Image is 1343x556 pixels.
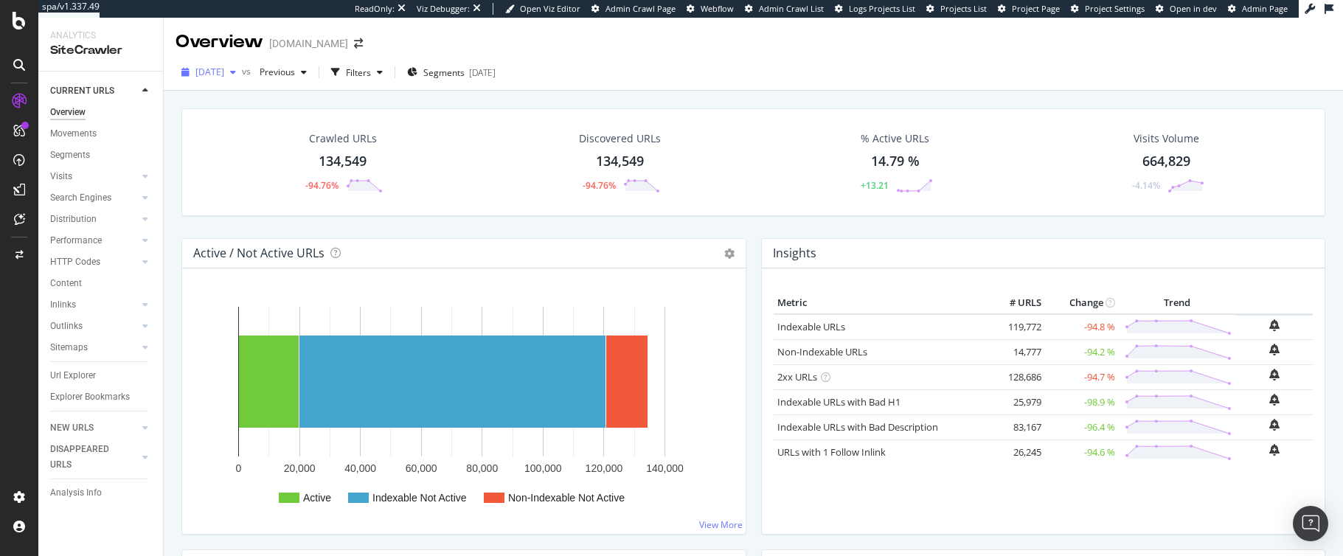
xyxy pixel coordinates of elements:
[176,60,242,84] button: [DATE]
[50,29,151,42] div: Analytics
[1119,292,1235,314] th: Trend
[1045,364,1119,389] td: -94.7 %
[50,442,125,473] div: DISAPPEARED URLS
[50,212,97,227] div: Distribution
[50,147,90,163] div: Segments
[1142,152,1190,171] div: 664,829
[50,254,100,270] div: HTTP Codes
[591,3,676,15] a: Admin Crawl Page
[849,3,915,14] span: Logs Projects List
[777,420,938,434] a: Indexable URLs with Bad Description
[193,243,325,263] h4: Active / Not Active URLs
[50,126,97,142] div: Movements
[195,66,224,78] span: 2025 Sep. 22nd
[986,439,1045,465] td: 26,245
[774,292,987,314] th: Metric
[284,462,316,474] text: 20,000
[871,152,920,171] div: 14.79 %
[50,169,138,184] a: Visits
[50,147,153,163] a: Segments
[50,233,102,249] div: Performance
[579,131,661,146] div: Discovered URLs
[50,254,138,270] a: HTTP Codes
[50,105,153,120] a: Overview
[50,319,83,334] div: Outlinks
[699,518,743,531] a: View More
[50,442,138,473] a: DISAPPEARED URLS
[50,368,96,383] div: Url Explorer
[835,3,915,15] a: Logs Projects List
[50,126,153,142] a: Movements
[1045,414,1119,439] td: -96.4 %
[50,169,72,184] div: Visits
[646,462,684,474] text: 140,000
[940,3,987,14] span: Projects List
[401,60,502,84] button: Segments[DATE]
[50,212,138,227] a: Distribution
[508,492,625,504] text: Non-Indexable Not Active
[406,462,437,474] text: 60,000
[50,485,102,501] div: Analysis Info
[254,66,295,78] span: Previous
[777,345,867,358] a: Non-Indexable URLs
[50,319,138,334] a: Outlinks
[1012,3,1060,14] span: Project Page
[861,179,889,192] div: +13.21
[586,462,623,474] text: 120,000
[417,3,470,15] div: Viz Debugger:
[1242,3,1288,14] span: Admin Page
[986,364,1045,389] td: 128,686
[303,492,331,504] text: Active
[1134,131,1199,146] div: Visits Volume
[50,389,153,405] a: Explorer Bookmarks
[466,462,498,474] text: 80,000
[50,105,86,120] div: Overview
[861,131,929,146] div: % Active URLs
[50,190,138,206] a: Search Engines
[1045,339,1119,364] td: -94.2 %
[50,233,138,249] a: Performance
[346,66,371,79] div: Filters
[1228,3,1288,15] a: Admin Page
[1269,344,1280,355] div: bell-plus
[50,276,82,291] div: Content
[1132,179,1160,192] div: -4.14%
[269,36,348,51] div: [DOMAIN_NAME]
[777,320,845,333] a: Indexable URLs
[583,179,616,192] div: -94.76%
[777,370,817,383] a: 2xx URLs
[1293,506,1328,541] div: Open Intercom Messenger
[986,389,1045,414] td: 25,979
[50,42,151,59] div: SiteCrawler
[50,297,138,313] a: Inlinks
[254,60,313,84] button: Previous
[926,3,987,15] a: Projects List
[50,190,111,206] div: Search Engines
[777,445,886,459] a: URLs with 1 Follow Inlink
[1045,389,1119,414] td: -98.9 %
[242,65,254,77] span: vs
[355,3,395,15] div: ReadOnly:
[50,340,88,355] div: Sitemaps
[1071,3,1145,15] a: Project Settings
[50,485,153,501] a: Analysis Info
[50,297,76,313] div: Inlinks
[986,314,1045,340] td: 119,772
[319,152,367,171] div: 134,549
[520,3,580,14] span: Open Viz Editor
[50,83,114,99] div: CURRENT URLS
[309,131,377,146] div: Crawled URLs
[524,462,562,474] text: 100,000
[1269,369,1280,380] div: bell-plus
[372,492,467,504] text: Indexable Not Active
[1045,314,1119,340] td: -94.8 %
[50,340,138,355] a: Sitemaps
[773,243,816,263] h4: Insights
[745,3,824,15] a: Admin Crawl List
[50,276,153,291] a: Content
[759,3,824,14] span: Admin Crawl List
[687,3,734,15] a: Webflow
[50,420,138,436] a: NEW URLS
[596,152,644,171] div: 134,549
[1045,292,1119,314] th: Change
